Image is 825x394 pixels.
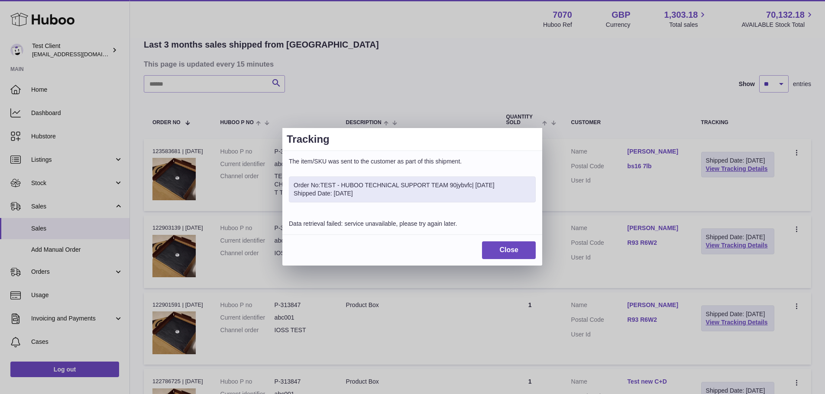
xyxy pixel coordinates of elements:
p: The item/SKU was sent to the customer as part of this shipment. [289,157,536,166]
h3: Tracking [287,132,538,146]
button: Close [482,241,536,259]
div: Shipped Date: [DATE] [294,189,531,198]
p: Data retrieval failed: service unavailable, please try again later. [289,220,536,228]
div: Order No: | [DATE] [294,181,531,189]
span: TEST - HUBOO TECHNICAL SUPPORT TEAM 90jybvfc [320,182,472,189]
